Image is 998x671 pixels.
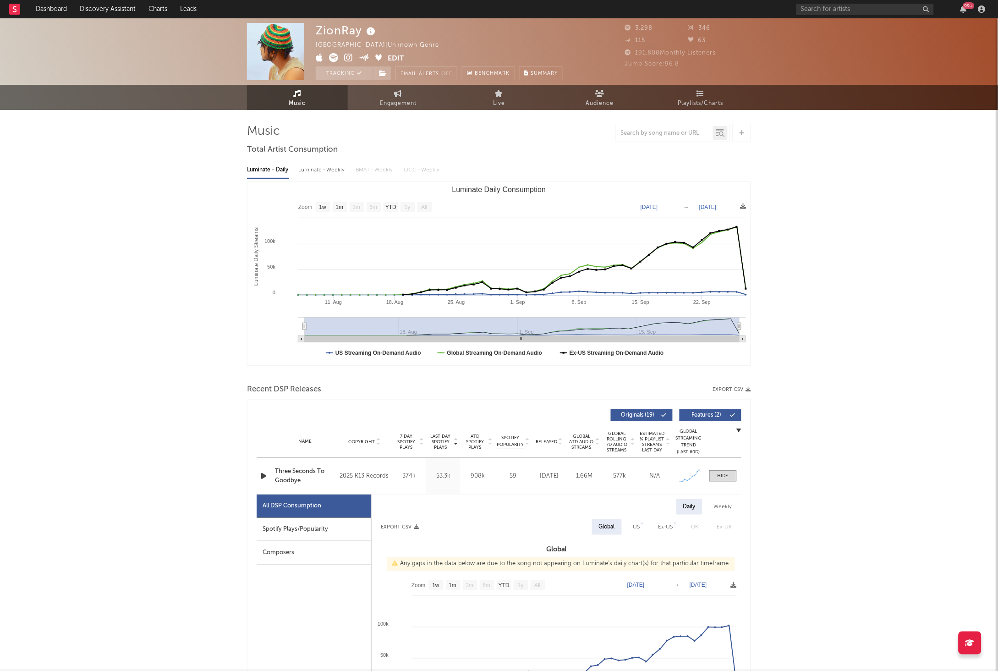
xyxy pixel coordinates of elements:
div: Global Streaming Trend (Last 60D) [675,428,702,456]
text: 22. Sep [693,299,711,305]
text: 1m [449,583,457,589]
span: Global Rolling 7D Audio Streams [604,431,630,453]
text: 15. Sep [632,299,649,305]
button: Export CSV [713,387,751,392]
div: Spotify Plays/Popularity [257,518,371,541]
div: Ex-US [658,522,673,533]
a: Audience [549,85,650,110]
span: Total Artist Consumption [247,144,338,155]
text: Luminate Daily Consumption [452,186,546,193]
text: YTD [385,204,396,211]
text: 18. Aug [386,299,403,305]
div: Daily [676,499,702,515]
text: Global Streaming On-Demand Audio [447,350,543,356]
div: Any gaps in the data below are due to the song not appearing on Luminate's daily chart(s) for tha... [387,557,735,571]
span: Estimated % Playlist Streams Last Day [640,431,665,453]
text: 0 [273,290,275,295]
span: Playlists/Charts [678,98,724,109]
div: Name [275,438,335,445]
div: All DSP Consumption [257,495,371,518]
div: 53.3k [428,472,458,481]
text: 3m [353,204,361,211]
text: 100k [378,621,389,627]
em: Off [441,71,452,77]
a: Benchmark [462,66,515,80]
text: 25. Aug [448,299,465,305]
button: 99+ [960,5,967,13]
span: Music [289,98,306,109]
span: 3,298 [625,25,653,31]
text: → [674,582,680,588]
div: Weekly [707,499,739,515]
text: → [684,204,689,210]
text: [DATE] [627,582,645,588]
span: Originals ( 19 ) [617,412,659,418]
div: 2025 K13 Records [340,471,389,482]
span: Jump Score: 96.8 [625,61,680,67]
span: Last Day Spotify Plays [428,434,453,450]
text: 3m [466,583,474,589]
span: 7 Day Spotify Plays [394,434,418,450]
div: Luminate - Daily [247,162,289,178]
div: 374k [394,472,424,481]
text: 1w [319,204,327,211]
text: 6m [370,204,378,211]
text: 50k [380,653,389,658]
svg: Luminate Daily Consumption [247,182,751,365]
text: 100k [264,238,275,244]
text: Luminate Daily Streams [253,227,260,286]
span: Engagement [380,98,417,109]
input: Search for artists [796,4,934,15]
text: All [534,583,540,589]
div: All DSP Consumption [263,500,321,511]
text: All [421,204,427,211]
button: Tracking [316,66,373,80]
span: Summary [531,71,558,76]
text: Zoom [411,583,426,589]
button: Email AlertsOff [395,66,457,80]
a: Live [449,85,549,110]
a: Three Seconds To Goodbye [275,467,335,485]
button: Export CSV [381,524,419,530]
div: Composers [257,541,371,565]
span: Live [493,98,505,109]
text: YTD [499,583,510,589]
div: Luminate - Weekly [298,162,346,178]
text: 1m [336,204,344,211]
input: Search by song name or URL [616,130,713,137]
div: ZionRay [316,23,378,38]
text: 8. Sep [572,299,587,305]
a: Playlists/Charts [650,85,751,110]
div: [DATE] [534,472,565,481]
a: Music [247,85,348,110]
span: 191,808 Monthly Listeners [625,50,716,56]
text: 1. Sep [510,299,525,305]
text: Zoom [298,204,313,211]
span: 346 [688,25,711,31]
text: 1y [405,204,411,211]
button: Edit [388,53,405,65]
span: 63 [688,38,706,44]
button: Originals(19) [611,409,673,421]
text: [DATE] [690,582,707,588]
span: Copyright [348,439,375,445]
span: Released [536,439,557,445]
div: N/A [640,472,670,481]
button: Summary [519,66,563,80]
h3: Global [372,544,741,555]
div: [GEOGRAPHIC_DATA] | Unknown Genre [316,40,450,51]
div: 1.66M [569,472,600,481]
div: 59 [497,472,529,481]
div: 577k [604,472,635,481]
text: US Streaming On-Demand Audio [335,350,421,356]
text: [DATE] [699,204,717,210]
span: Features ( 2 ) [685,412,728,418]
a: Engagement [348,85,449,110]
div: Global [599,522,615,533]
span: Global ATD Audio Streams [569,434,594,450]
text: 1w [433,583,440,589]
text: [DATE] [641,204,658,210]
div: 908k [463,472,493,481]
text: 1y [518,583,524,589]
